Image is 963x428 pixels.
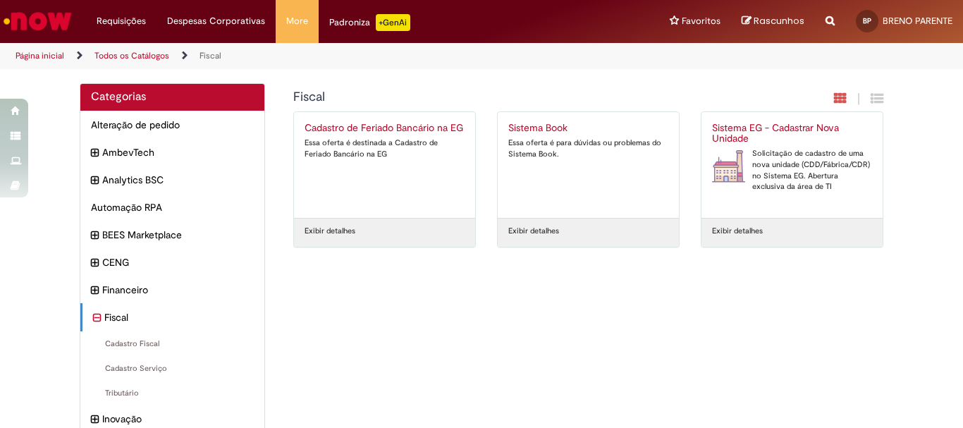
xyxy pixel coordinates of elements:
[712,148,872,192] div: Solicitação de cadastro de uma nova unidade (CDD/Fábrica/CDR) no Sistema EG. Abertura exclusiva d...
[16,50,64,61] a: Página inicial
[80,138,264,166] div: expandir categoria AmbevTech AmbevTech
[329,14,410,31] div: Padroniza
[102,255,254,269] span: CENG
[857,91,860,107] span: |
[102,173,254,187] span: Analytics BSC
[91,145,99,161] i: expandir categoria AmbevTech
[1,7,74,35] img: ServiceNow
[91,91,254,104] h2: Categorias
[167,14,265,28] span: Despesas Corporativas
[712,123,872,145] h2: Sistema EG - Cadastrar Nova Unidade
[11,43,632,69] ul: Trilhas de página
[94,50,169,61] a: Todos os Catálogos
[498,112,679,218] a: Sistema Book Essa oferta é para dúvidas ou problemas do Sistema Book.
[863,16,871,25] span: BP
[91,200,254,214] span: Automação RPA
[80,381,264,406] div: Tributário
[294,112,475,218] a: Cadastro de Feriado Bancário na EG Essa oferta é destinada a Cadastro de Feriado Bancário na EG
[508,123,668,134] h2: Sistema Book
[286,14,308,28] span: More
[305,123,465,134] h2: Cadastro de Feriado Bancário na EG
[80,331,264,357] div: Cadastro Fiscal
[80,276,264,304] div: expandir categoria Financeiro Financeiro
[80,166,264,194] div: expandir categoria Analytics BSC Analytics BSC
[104,310,254,324] span: Fiscal
[305,137,465,159] div: Essa oferta é destinada a Cadastro de Feriado Bancário na EG
[80,221,264,249] div: expandir categoria BEES Marketplace BEES Marketplace
[80,111,264,139] div: Alteração de pedido
[80,248,264,276] div: expandir categoria CENG CENG
[91,338,254,350] span: Cadastro Fiscal
[682,14,720,28] span: Favoritos
[712,148,745,183] img: Sistema EG - Cadastrar Nova Unidade
[93,310,101,326] i: recolher categoria Fiscal
[91,388,254,399] span: Tributário
[91,283,99,298] i: expandir categoria Financeiro
[712,226,763,237] a: Exibir detalhes
[305,226,355,237] a: Exibir detalhes
[91,363,254,374] span: Cadastro Serviço
[102,283,254,297] span: Financeiro
[91,173,99,188] i: expandir categoria Analytics BSC
[97,14,146,28] span: Requisições
[102,145,254,159] span: AmbevTech
[293,90,731,104] h1: {"description":null,"title":"Fiscal"} Categoria
[102,412,254,426] span: Inovação
[701,112,883,218] a: Sistema EG - Cadastrar Nova Unidade Sistema EG - Cadastrar Nova Unidade Solicitação de cadastro d...
[883,15,952,27] span: BRENO PARENTE
[91,412,99,427] i: expandir categoria Inovação
[834,92,847,105] i: Exibição em cartão
[754,14,804,27] span: Rascunhos
[102,228,254,242] span: BEES Marketplace
[742,15,804,28] a: Rascunhos
[376,14,410,31] p: +GenAi
[200,50,221,61] a: Fiscal
[91,255,99,271] i: expandir categoria CENG
[508,226,559,237] a: Exibir detalhes
[80,193,264,221] div: Automação RPA
[91,228,99,243] i: expandir categoria BEES Marketplace
[871,92,883,105] i: Exibição de grade
[508,137,668,159] div: Essa oferta é para dúvidas ou problemas do Sistema Book.
[80,331,264,405] ul: Fiscal subcategorias
[80,303,264,331] div: recolher categoria Fiscal Fiscal
[91,118,254,132] span: Alteração de pedido
[80,356,264,381] div: Cadastro Serviço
